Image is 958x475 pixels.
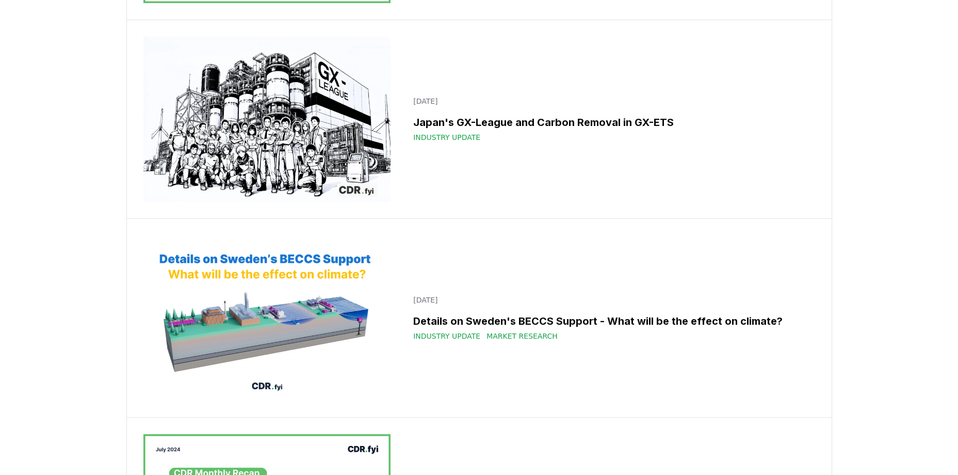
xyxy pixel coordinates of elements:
h3: Japan's GX-League and Carbon Removal in GX-ETS [413,115,808,130]
a: [DATE]Details on Sweden's BECCS Support - What will be the effect on climate?Industry UpdateMarke... [407,289,815,347]
span: Industry Update [413,331,480,341]
p: [DATE] [413,96,808,106]
img: Details on Sweden's BECCS Support - What will be the effect on climate? blog post image [143,235,391,401]
h3: Details on Sweden's BECCS Support - What will be the effect on climate? [413,313,808,329]
a: [DATE]Japan's GX-League and Carbon Removal in GX-ETSIndustry Update [407,90,815,149]
span: Industry Update [413,132,480,142]
img: Japan's GX-League and Carbon Removal in GX-ETS blog post image [143,37,391,202]
span: Market Research [486,331,558,341]
p: [DATE] [413,295,808,305]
